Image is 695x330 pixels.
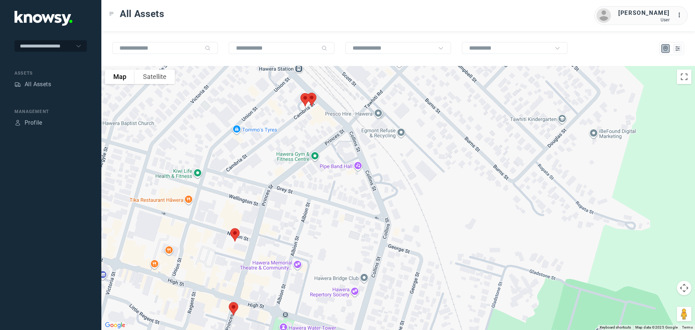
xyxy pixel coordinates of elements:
img: avatar.png [597,8,611,23]
div: : [677,11,686,20]
a: AssetsAll Assets [14,80,51,89]
button: Show satellite imagery [135,70,175,84]
div: [PERSON_NAME] [618,9,670,17]
img: Google [103,321,127,330]
div: : [677,11,686,21]
div: All Assets [25,80,51,89]
div: Management [14,108,87,115]
a: Terms [682,325,693,329]
div: List [674,45,681,52]
span: All Assets [120,7,164,20]
tspan: ... [677,12,685,18]
a: Open this area in Google Maps (opens a new window) [103,321,127,330]
div: Search [205,45,211,51]
div: User [618,17,670,22]
span: Map data ©2025 Google [635,325,678,329]
button: Keyboard shortcuts [600,325,631,330]
div: Profile [14,120,21,126]
button: Drag Pegman onto the map to open Street View [677,307,691,321]
a: ProfileProfile [14,118,42,127]
div: Assets [14,81,21,88]
button: Map camera controls [677,281,691,295]
button: Toggle fullscreen view [677,70,691,84]
div: Toggle Menu [109,11,114,16]
div: Map [662,45,669,52]
img: Application Logo [14,11,72,26]
button: Show street map [105,70,135,84]
div: Profile [25,118,42,127]
div: Assets [14,70,87,76]
div: Search [321,45,327,51]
